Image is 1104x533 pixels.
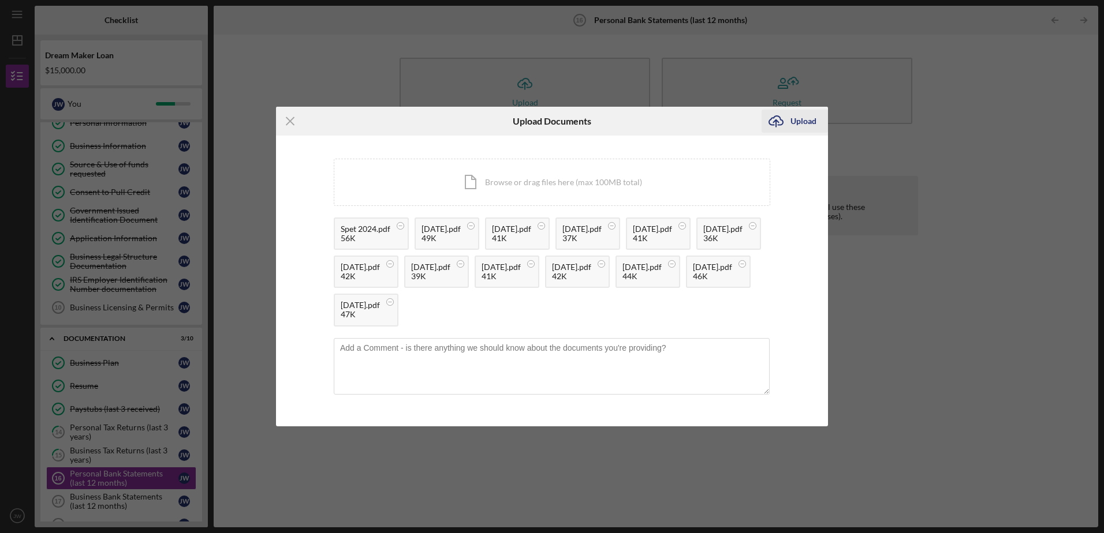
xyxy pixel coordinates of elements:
[703,234,743,243] div: 36K
[552,272,591,281] div: 42K
[693,262,732,272] div: [DATE].pdf
[492,224,531,234] div: [DATE].pdf
[633,234,672,243] div: 41K
[422,224,461,234] div: [DATE].pdf
[341,234,390,243] div: 56K
[482,272,521,281] div: 41K
[703,224,743,234] div: [DATE].pdf
[622,272,662,281] div: 44K
[622,262,662,272] div: [DATE].pdf
[341,310,380,319] div: 47K
[341,262,380,272] div: [DATE].pdf
[790,110,816,133] div: Upload
[492,234,531,243] div: 41K
[341,272,380,281] div: 42K
[422,234,461,243] div: 49K
[341,301,380,310] div: [DATE].pdf
[562,224,602,234] div: [DATE].pdf
[633,224,672,234] div: [DATE].pdf
[562,234,602,243] div: 37K
[411,272,450,281] div: 39K
[762,110,828,133] button: Upload
[552,262,591,272] div: [DATE].pdf
[513,116,591,126] h6: Upload Documents
[411,262,450,272] div: [DATE].pdf
[341,224,390,234] div: Spet 2024.pdf
[693,272,732,281] div: 46K
[482,262,521,272] div: [DATE].pdf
